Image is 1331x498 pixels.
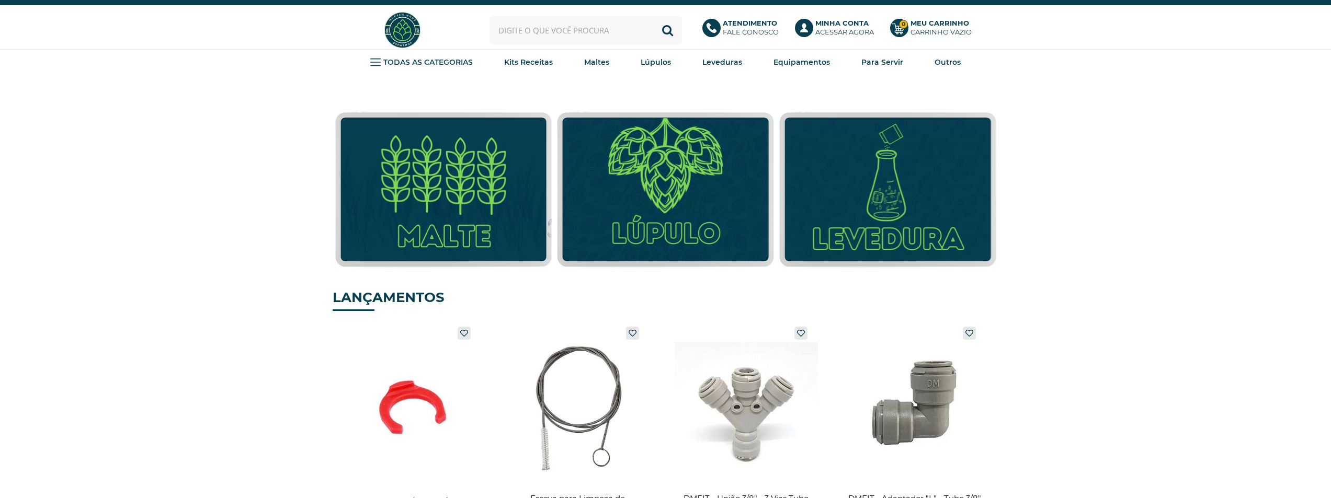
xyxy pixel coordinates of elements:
a: Equipamentos [773,54,830,70]
a: Minha ContaAcessar agora [795,19,880,42]
a: Kits Receitas [504,54,553,70]
strong: Para Servir [861,57,903,67]
div: Carrinho Vazio [911,28,972,37]
p: Acessar agora [815,19,874,37]
b: Meu Carrinho [911,19,969,27]
img: Lúpulo [557,112,774,268]
button: Buscar [653,16,682,44]
strong: Outros [935,57,961,67]
strong: Equipamentos [773,57,830,67]
a: TODAS AS CATEGORIAS [370,54,473,70]
strong: LANÇAMENTOS [333,289,445,306]
b: Atendimento [723,19,777,27]
a: Leveduras [702,54,742,70]
strong: Leveduras [702,57,742,67]
a: Outros [935,54,961,70]
a: Lúpulos [641,54,671,70]
a: Maltes [584,54,609,70]
strong: 0 [899,20,908,29]
img: Malte [335,112,552,268]
b: Minha Conta [815,19,869,27]
img: Leveduras [779,112,996,268]
img: Hopfen Haus BrewShop [383,10,422,50]
p: Fale conosco [723,19,779,37]
input: Digite o que você procura [490,16,682,44]
strong: TODAS AS CATEGORIAS [383,57,473,67]
strong: Kits Receitas [504,57,553,67]
strong: Lúpulos [641,57,671,67]
a: Para Servir [861,54,903,70]
a: AtendimentoFale conosco [702,19,784,42]
strong: Maltes [584,57,609,67]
